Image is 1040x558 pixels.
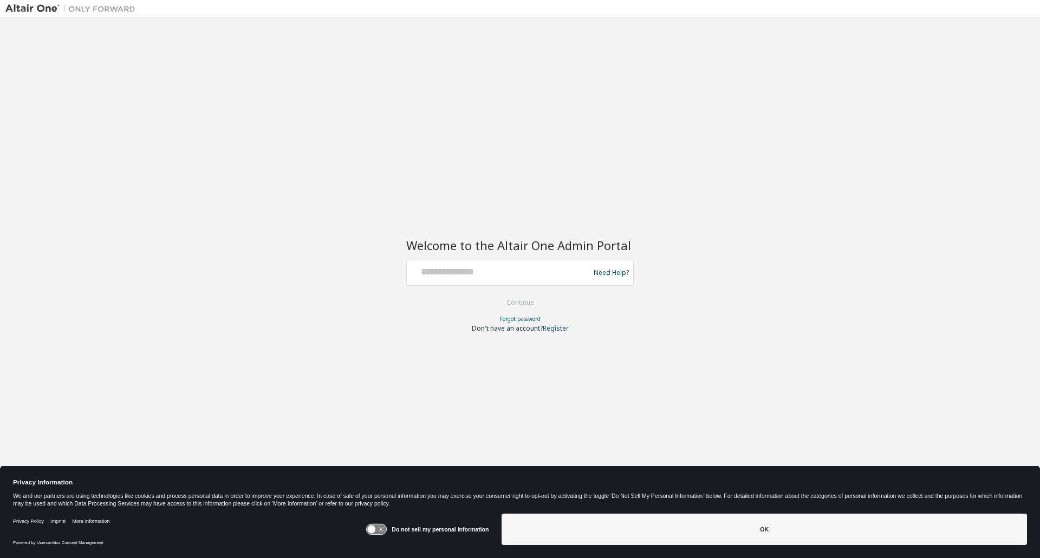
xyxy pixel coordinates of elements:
[472,324,543,333] span: Don't have an account?
[543,324,569,333] a: Register
[594,272,629,273] a: Need Help?
[500,315,541,323] a: Forgot password
[406,238,634,253] h2: Welcome to the Altair One Admin Portal
[5,3,141,14] img: Altair One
